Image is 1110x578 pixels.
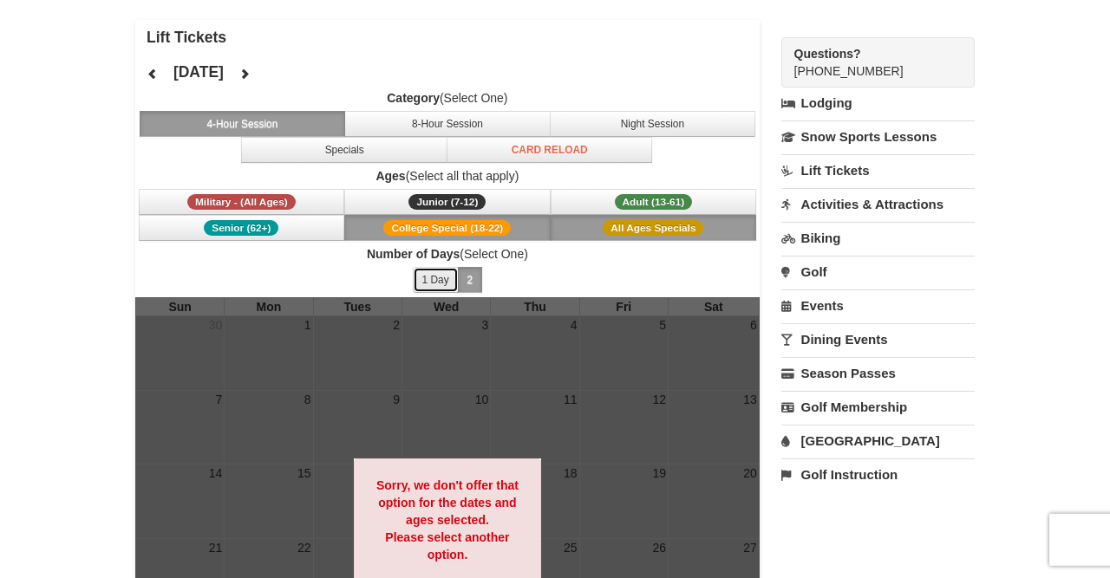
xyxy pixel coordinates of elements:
button: Junior (7-12) [344,189,551,215]
a: Biking [781,222,975,254]
a: [GEOGRAPHIC_DATA] [781,425,975,457]
button: Adult (13-61) [551,189,757,215]
span: College Special (18-22) [383,220,511,236]
label: (Select One) [135,245,760,263]
button: 8-Hour Session [344,111,551,137]
a: Lift Tickets [781,154,975,186]
button: Card Reload [447,137,653,163]
label: (Select all that apply) [135,167,760,185]
span: Adult (13-61) [615,194,693,210]
a: Snow Sports Lessons [781,120,975,153]
strong: Questions? [794,47,861,61]
strong: Ages [375,169,405,183]
button: 4-Hour Session [140,111,346,137]
label: (Select One) [135,89,760,107]
a: Golf [781,256,975,288]
a: Golf Membership [781,391,975,423]
strong: Sorry, we don't offer that option for the dates and ages selected. Please select another option. [376,478,519,562]
a: Dining Events [781,323,975,355]
span: Military - (All Ages) [187,194,296,210]
button: Senior (62+) [139,215,345,241]
button: Military - (All Ages) [139,189,345,215]
a: Lodging [781,88,975,119]
strong: Category [387,91,440,105]
span: Senior (62+) [204,220,278,236]
button: Specials [241,137,447,163]
span: Junior (7-12) [408,194,486,210]
button: 2 [458,267,483,293]
a: Events [781,289,975,321]
strong: Number of Days [367,247,460,261]
a: Golf Instruction [781,458,975,490]
button: College Special (18-22) [344,215,551,241]
span: [PHONE_NUMBER] [794,45,943,78]
a: Season Passes [781,357,975,389]
a: Activities & Attractions [781,188,975,220]
h4: [DATE] [173,63,224,81]
span: All Ages Specials [603,220,703,236]
button: Night Session [550,111,756,137]
button: 1 Day [413,267,459,293]
button: All Ages Specials [551,215,757,241]
h4: Lift Tickets [147,29,760,46]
